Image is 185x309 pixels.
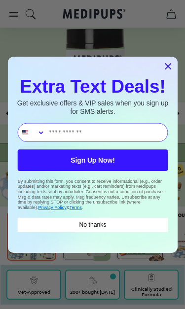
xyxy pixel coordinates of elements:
[22,129,28,135] img: United States
[15,99,170,115] p: Get exclusive offers & VIP sales when you sign up for SMS alerts.
[17,149,168,171] button: Sign Up Now!
[18,123,45,141] button: Search Countries
[20,76,165,96] span: Extra Text Deals!
[69,205,81,210] a: Terms
[38,205,66,210] a: Privacy Policy
[161,60,175,73] button: Close dialog
[17,217,168,232] button: No thanks
[17,178,168,210] p: By submitting this form, you consent to receive informational (e.g., order updates) and/or market...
